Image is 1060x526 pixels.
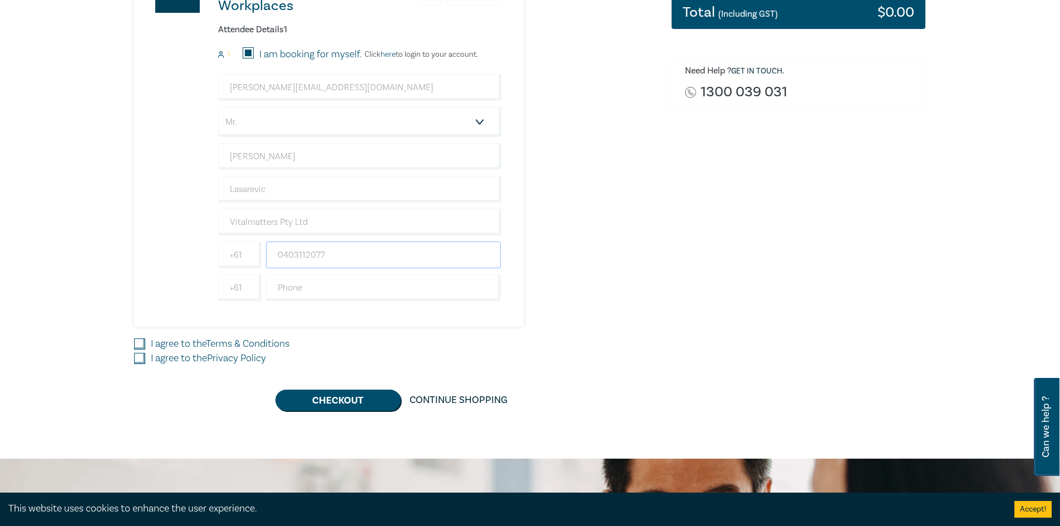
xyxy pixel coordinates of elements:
input: +61 [218,274,262,301]
h3: Total [683,5,778,19]
h6: Attendee Details 1 [218,24,501,35]
a: Continue Shopping [401,390,516,411]
a: 1300 039 031 [701,85,787,100]
h3: $ 0.00 [877,5,914,19]
button: Accept cookies [1014,501,1052,518]
input: +61 [218,242,262,268]
a: here [381,50,396,60]
input: Last Name* [218,176,501,203]
p: Click to login to your account. [362,50,478,59]
button: Checkout [275,390,401,411]
div: This website uses cookies to enhance the user experience. [8,502,998,516]
label: I agree to the [151,351,266,366]
input: First Name* [218,143,501,170]
input: Phone [266,274,501,301]
span: Can we help ? [1041,385,1051,469]
label: I am booking for myself. [259,47,362,62]
a: Privacy Policy [207,352,266,365]
small: 1 [228,51,230,58]
input: Company [218,209,501,235]
a: Get in touch [731,66,782,76]
input: Attendee Email* [218,74,501,101]
a: Terms & Conditions [206,337,289,350]
input: Mobile* [266,242,501,268]
small: (Including GST) [718,8,778,19]
label: I agree to the [151,337,289,351]
h6: Need Help ? . [685,66,918,77]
